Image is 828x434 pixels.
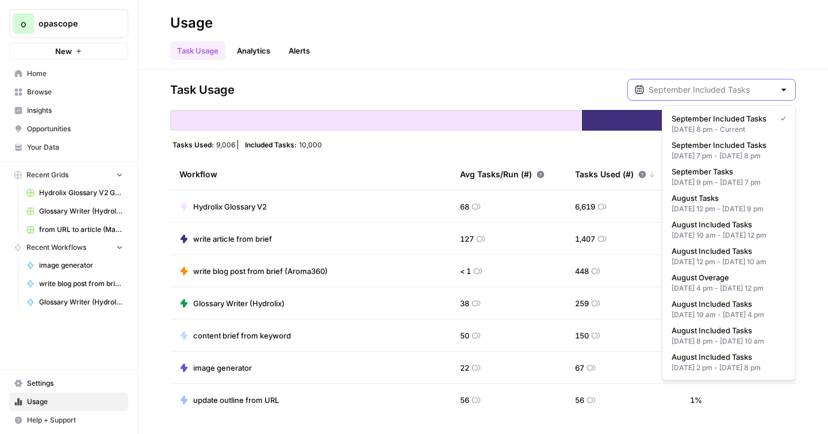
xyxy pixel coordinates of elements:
[27,124,123,134] span: Opportunities
[672,310,786,320] div: [DATE] 10 am - [DATE] 4 pm
[460,298,469,309] span: 38
[672,192,781,204] span: August Tasks
[9,120,128,138] a: Opportunities
[672,298,781,310] span: August Included Tasks
[21,275,128,293] a: write blog post from brief (Aroma360)
[39,279,123,289] span: write blog post from brief (Aroma360)
[179,362,252,374] a: image generator
[672,336,786,347] div: [DATE] 8 pm - [DATE] 10 am
[193,265,328,277] span: write blog post from brief (Aroma360)
[672,139,781,151] span: September Included Tasks
[282,41,317,60] button: Alerts
[672,257,786,267] div: [DATE] 12 pm - [DATE] 10 am
[21,256,128,275] a: image generator
[575,394,584,406] span: 56
[575,233,595,245] span: 1,407
[170,41,225,60] a: Task Usage
[27,142,123,153] span: Your Data
[672,204,786,214] div: [DATE] 12 pm - [DATE] 9 pm
[575,201,595,212] span: 6,619
[672,166,781,177] span: September Tasks
[179,265,328,277] a: write blog post from brief (Aroma360)
[9,239,128,256] button: Recent Workflows
[672,151,786,161] div: [DATE] 7 pm - [DATE] 8 pm
[575,362,584,374] span: 67
[172,140,214,149] span: Tasks Used:
[179,394,279,406] a: update outline from URL
[672,124,786,135] div: [DATE] 8 pm - Current
[193,362,252,374] span: image generator
[672,230,786,241] div: [DATE] 10 am - [DATE] 12 pm
[193,330,291,341] span: content brief from keyword
[55,45,72,57] span: New
[26,242,86,253] span: Recent Workflows
[230,41,277,60] a: Analytics
[21,184,128,202] a: Hydrolix Glossary V2 Grid
[170,82,235,98] span: Task Usage
[460,362,469,374] span: 22
[299,140,322,149] span: 10,000
[27,415,123,425] span: Help + Support
[39,224,123,235] span: from URL to article (MariaDB)
[179,201,267,212] a: Hydrolix Glossary V2
[9,374,128,393] a: Settings
[460,394,469,406] span: 56
[27,68,123,79] span: Home
[27,397,123,407] span: Usage
[245,140,297,149] span: Included Tasks:
[193,233,272,245] span: write article from brief
[179,298,285,309] a: Glossary Writer (Hydrolix)
[460,201,469,212] span: 68
[179,233,272,245] a: write article from brief
[672,177,786,188] div: [DATE] 9 pm - [DATE] 7 pm
[27,105,123,116] span: Insights
[21,17,26,31] span: o
[460,330,469,341] span: 50
[39,188,123,198] span: Hydrolix Glossary V2 Grid
[575,265,589,277] span: 448
[216,140,235,149] span: 9,006
[21,220,128,239] a: from URL to article (MariaDB)
[9,9,128,38] button: Workspace: opascope
[9,138,128,157] a: Your Data
[170,14,213,32] div: Usage
[672,363,786,373] div: [DATE] 2 pm - [DATE] 8 pm
[9,393,128,411] a: Usage
[672,113,771,124] span: September Included Tasks
[27,378,123,389] span: Settings
[9,166,128,184] button: Recent Grids
[9,64,128,83] a: Home
[9,411,128,429] button: Help + Support
[575,158,655,190] div: Tasks Used (#)
[9,83,128,101] a: Browse
[39,18,108,29] span: opascope
[9,101,128,120] a: Insights
[21,293,128,311] a: Glossary Writer (Hydrolix)
[672,325,781,336] span: August Included Tasks
[672,245,781,257] span: August Included Tasks
[9,43,128,60] button: New
[21,202,128,220] a: Glossary Writer (Hydrolix) Grid
[460,265,471,277] span: < 1
[39,297,123,307] span: Glossary Writer (Hydrolix)
[179,158,442,190] div: Workflow
[193,394,279,406] span: update outline from URL
[672,272,781,283] span: August Overage
[193,298,285,309] span: Glossary Writer (Hydrolix)
[179,330,291,341] a: content brief from keyword
[460,158,545,190] div: Avg Tasks/Run (#)
[39,206,123,216] span: Glossary Writer (Hydrolix) Grid
[460,233,474,245] span: 127
[672,283,786,294] div: [DATE] 4 pm - [DATE] 12 pm
[27,87,123,97] span: Browse
[649,84,775,96] input: September Included Tasks
[690,394,702,406] span: 1 %
[672,351,781,363] span: August Included Tasks
[672,219,781,230] span: August Included Tasks
[575,298,589,309] span: 259
[39,260,123,271] span: image generator
[193,201,267,212] span: Hydrolix Glossary V2
[575,330,589,341] span: 150
[26,170,68,180] span: Recent Grids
